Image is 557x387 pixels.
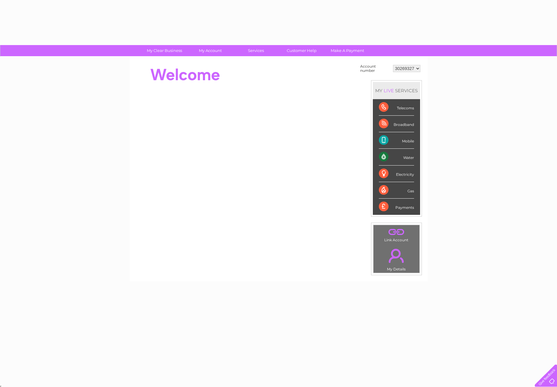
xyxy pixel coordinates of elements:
a: Customer Help [277,45,326,56]
td: Link Account [373,225,420,244]
a: . [375,227,418,237]
a: Services [231,45,281,56]
a: My Clear Business [140,45,189,56]
div: Mobile [379,132,414,149]
td: Account number [359,63,391,74]
div: Electricity [379,166,414,182]
div: Broadband [379,116,414,132]
a: My Account [185,45,235,56]
a: . [375,245,418,266]
a: Make A Payment [323,45,372,56]
div: MY SERVICES [373,82,420,99]
div: Water [379,149,414,165]
td: My Details [373,244,420,273]
div: Payments [379,199,414,215]
div: LIVE [382,88,395,93]
div: Telecoms [379,99,414,116]
div: Gas [379,182,414,199]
